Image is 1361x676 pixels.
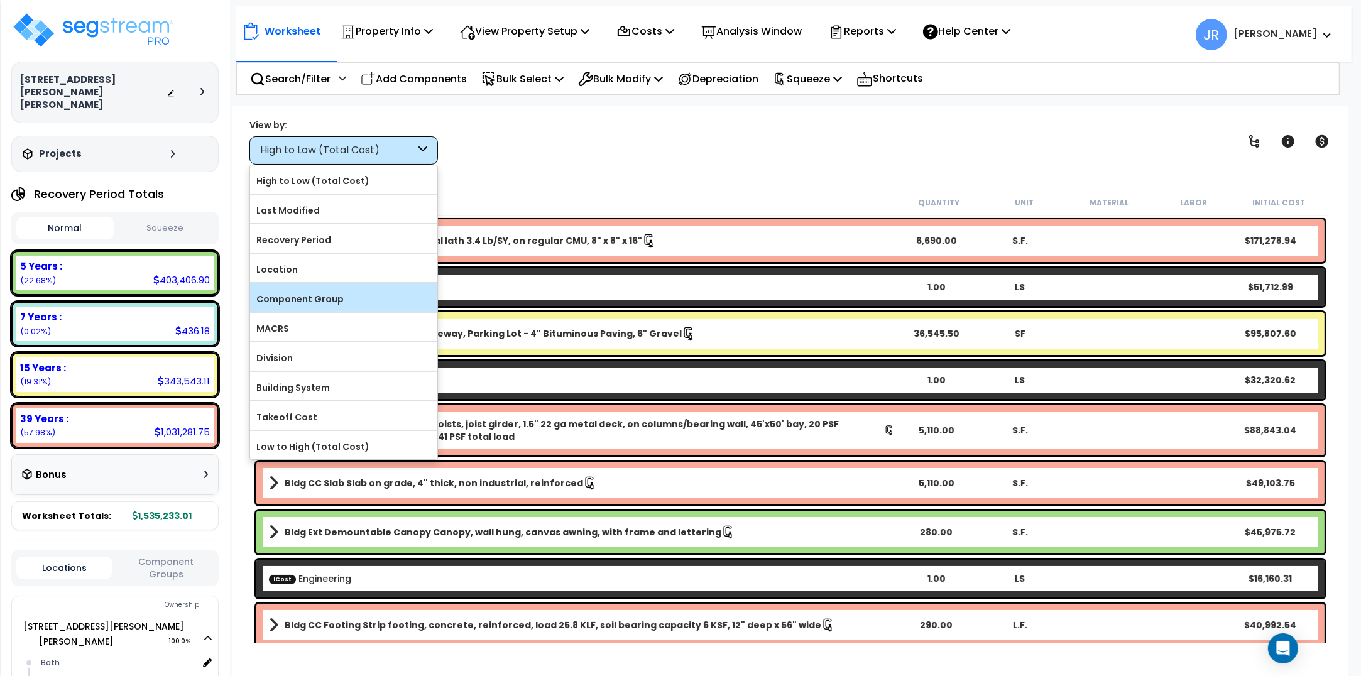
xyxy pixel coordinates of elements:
[978,619,1062,631] div: L.F.
[895,572,978,585] div: 1.00
[1228,526,1312,538] div: $45,975.72
[978,281,1062,293] div: LS
[1196,19,1227,50] span: JR
[895,424,978,437] div: 5,110.00
[36,470,67,481] h3: Bonus
[16,217,114,239] button: Normal
[856,70,923,88] p: Shortcuts
[117,217,214,239] button: Squeeze
[23,620,184,648] a: [STREET_ADDRESS][PERSON_NAME][PERSON_NAME] 100.0%
[978,327,1062,340] div: SF
[269,572,351,585] a: Custom Item
[260,143,415,158] div: High to Low (Total Cost)
[250,70,331,87] p: Search/Filter
[1228,281,1312,293] div: $51,712.99
[578,70,663,87] p: Bulk Modify
[250,408,437,427] label: Takeoff Cost
[269,523,895,541] a: Assembly Title
[155,425,210,439] div: 1,031,281.75
[978,572,1062,585] div: LS
[670,64,765,94] div: Depreciation
[616,23,674,40] p: Costs
[978,477,1062,489] div: S.F.
[677,70,758,87] p: Depreciation
[895,281,978,293] div: 1.00
[20,259,62,273] b: 5 Years :
[39,148,82,160] h3: Projects
[895,619,978,631] div: 290.00
[20,412,68,425] b: 39 Years :
[341,23,433,40] p: Property Info
[285,477,583,489] b: Bldg CC Slab Slab on grade, 4" thick, non industrial, reinforced
[250,319,437,338] label: MACRS
[1252,198,1305,208] small: Initial Cost
[20,361,66,374] b: 15 Years :
[361,70,467,87] p: Add Components
[285,234,642,247] b: Stucco, 3 coat, self furring metal lath 3.4 Lb/SY, on regular CMU, 8" x 8" x 16"
[37,597,218,613] div: Ownership
[285,526,721,538] b: Bldg Ext Demountable Canopy Canopy, wall hung, canvas awning, with frame and lettering
[895,327,978,340] div: 36,545.50
[22,510,111,522] span: Worksheet Totals:
[923,23,1010,40] p: Help Center
[20,326,51,337] small: 0.024522752781559843%
[20,275,56,286] small: 22.680281874719185%
[285,327,682,340] b: Site Asphalt Paving Asphalt Driveway, Parking Lot - 4" Bituminous Paving, 6" Gravel
[978,424,1062,437] div: S.F.
[269,325,895,342] a: Assembly Title
[250,349,437,368] label: Division
[250,201,437,220] label: Last Modified
[978,526,1062,538] div: S.F.
[118,555,214,581] button: Component Groups
[158,374,210,388] div: 343,543.11
[481,70,564,87] p: Bulk Select
[38,655,199,670] div: Bath
[175,324,210,337] div: 436.18
[269,418,895,443] a: Assembly Title
[250,437,437,456] label: Low to High (Total Cost)
[460,23,589,40] p: View Property Setup
[773,70,842,87] p: Squeeze
[133,510,192,522] b: 1,535,233.01
[269,574,296,584] span: ICost
[1228,572,1312,585] div: $16,160.31
[153,273,210,286] div: 403,406.90
[1268,633,1298,663] div: Open Intercom Messenger
[250,172,437,190] label: High to Low (Total Cost)
[269,616,895,634] a: Assembly Title
[895,234,978,247] div: 6,690.00
[249,119,438,131] div: View by:
[34,188,164,200] h4: Recovery Period Totals
[265,23,320,40] p: Worksheet
[269,474,895,492] a: Assembly Title
[168,634,202,649] span: 100.0%
[1090,198,1129,208] small: Material
[1228,619,1312,631] div: $40,992.54
[895,374,978,386] div: 1.00
[1233,27,1317,40] b: [PERSON_NAME]
[285,418,884,443] b: Bldg Roof Structure Roof, steel joists, joist girder, 1.5" 22 ga metal deck, on columns/bearing w...
[1228,234,1312,247] div: $171,278.94
[11,11,175,49] img: logo_pro_r.png
[250,290,437,308] label: Component Group
[250,231,437,249] label: Recovery Period
[269,232,895,249] a: Assembly Title
[285,619,821,631] b: Bldg CC Footing Strip footing, concrete, reinforced, load 25.8 KLF, soil bearing capacity 6 KSF, ...
[20,376,51,387] small: 19.31462859409984%
[1228,424,1312,437] div: $88,843.04
[895,526,978,538] div: 280.00
[1228,327,1312,340] div: $95,807.60
[701,23,802,40] p: Analysis Window
[829,23,896,40] p: Reports
[1228,374,1312,386] div: $32,320.62
[850,63,930,94] div: Shortcuts
[1181,198,1208,208] small: Labor
[354,64,474,94] div: Add Components
[20,427,55,438] small: 57.980566778399414%
[20,310,62,324] b: 7 Years :
[978,374,1062,386] div: LS
[16,557,112,579] button: Locations
[1228,477,1312,489] div: $49,103.75
[919,198,960,208] small: Quantity
[250,260,437,279] label: Location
